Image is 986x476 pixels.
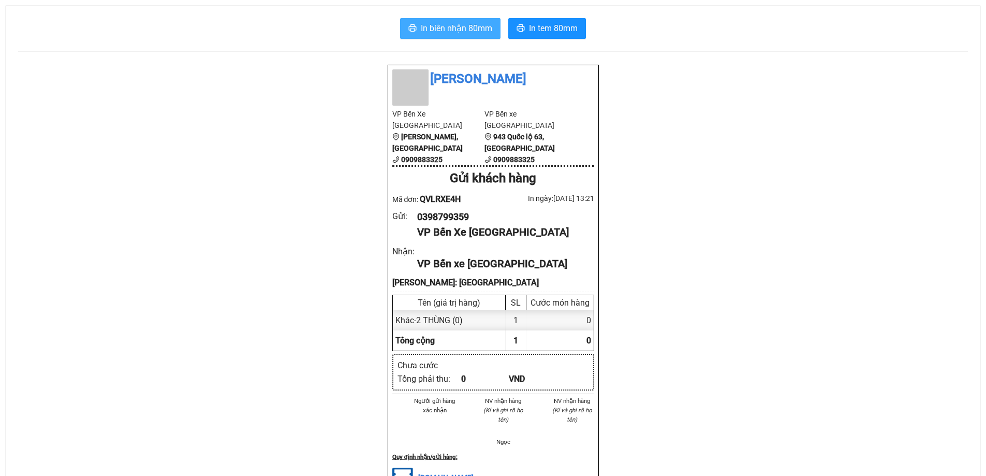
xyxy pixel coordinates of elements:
[508,298,523,308] div: SL
[483,407,523,423] i: (Kí và ghi rõ họ tên)
[400,18,501,39] button: printerIn biên nhận 80mm
[392,452,594,461] div: Quy định nhận/gửi hàng :
[392,276,594,289] div: [PERSON_NAME]: [GEOGRAPHIC_DATA]
[586,336,591,345] span: 0
[481,437,525,446] li: Ngọc
[493,193,594,204] div: In ngày: [DATE] 13:21
[392,193,493,206] div: Mã đơn:
[408,24,417,34] span: printer
[392,133,463,152] b: [PERSON_NAME], [GEOGRAPHIC_DATA]
[484,156,492,163] span: phone
[529,22,578,35] span: In tem 80mm
[395,336,435,345] span: Tổng cộng
[481,396,525,406] li: NV nhận hàng
[484,108,577,131] li: VP Bến xe [GEOGRAPHIC_DATA]
[526,310,594,330] div: 0
[484,133,492,140] span: environment
[508,18,586,39] button: printerIn tem 80mm
[552,407,592,423] i: (Kí và ghi rõ họ tên)
[106,61,201,82] div: Nhận: Bến xe [GEOGRAPHIC_DATA]
[517,24,525,34] span: printer
[513,336,518,345] span: 1
[395,315,463,325] span: Khác - 2 THÙNG (0)
[392,245,418,258] div: Nhận :
[493,155,535,164] b: 0909883325
[509,372,557,385] div: VND
[392,108,485,131] li: VP Bến Xe [GEOGRAPHIC_DATA]
[413,396,457,415] li: Người gửi hàng xác nhận
[392,169,594,189] div: Gửi khách hàng
[421,22,492,35] span: In biên nhận 80mm
[550,396,594,406] li: NV nhận hàng
[392,69,594,89] li: [PERSON_NAME]
[392,156,400,163] span: phone
[417,210,585,224] div: 0398799359
[506,310,526,330] div: 1
[417,256,585,272] div: VP Bến xe [GEOGRAPHIC_DATA]
[392,133,400,140] span: environment
[401,155,443,164] b: 0909883325
[392,210,418,223] div: Gửi :
[395,298,503,308] div: Tên (giá trị hàng)
[529,298,591,308] div: Cước món hàng
[484,133,555,152] b: 943 Quốc lộ 63, [GEOGRAPHIC_DATA]
[398,372,461,385] div: Tổng phải thu :
[8,61,101,82] div: Gửi: Bến Xe [PERSON_NAME]
[81,44,128,55] text: QVLRXE4H
[398,359,461,372] div: Chưa cước
[420,194,461,204] span: QVLRXE4H
[461,372,509,385] div: 0
[417,224,585,240] div: VP Bến Xe [GEOGRAPHIC_DATA]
